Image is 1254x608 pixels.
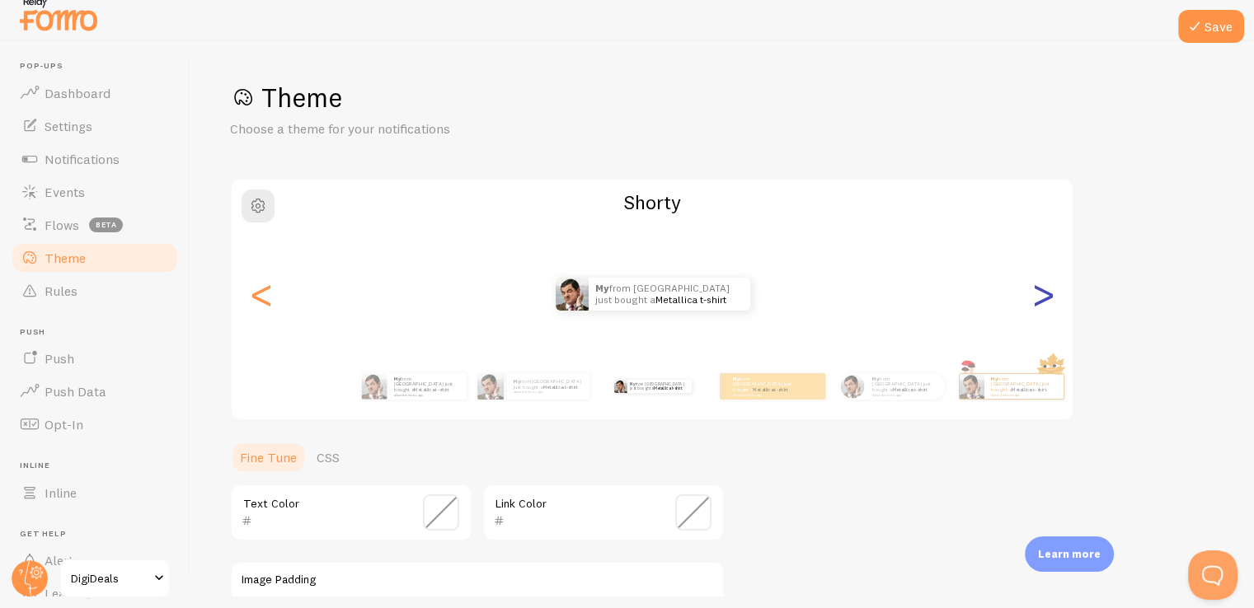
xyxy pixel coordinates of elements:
strong: My [733,376,740,382]
span: DigiDeals [71,568,149,588]
img: Fomo [613,380,627,393]
strong: My [991,376,998,382]
a: Metallica t-shirt [753,386,788,393]
label: Image Padding [242,573,713,587]
strong: My [595,282,609,294]
a: Dashboard [10,77,180,110]
span: Get Help [20,529,180,540]
span: Inline [20,461,180,471]
span: Rules [45,283,77,299]
span: Dashboard [45,85,110,101]
a: Metallica t-shirt [892,386,928,393]
span: Push [20,327,180,338]
a: Settings [10,110,180,143]
a: Inline [10,476,180,509]
strong: My [872,376,879,382]
small: about 4 minutes ago [394,393,458,396]
p: from [GEOGRAPHIC_DATA] just bought a [733,376,799,396]
img: Fomo [959,374,984,399]
span: beta [89,217,123,232]
img: Fomo [477,373,504,400]
small: about 4 minutes ago [733,393,797,396]
div: Learn more [1025,536,1114,572]
span: Pop-ups [20,61,180,72]
span: Push Data [45,383,106,400]
a: Alerts [10,544,180,577]
a: Rules [10,274,180,307]
a: Push Data [10,375,180,408]
p: from [GEOGRAPHIC_DATA] just bought a [630,380,685,393]
strong: My [394,376,401,382]
a: DigiDeals [59,559,171,598]
h1: Theme [230,81,1214,115]
a: Events [10,175,180,208]
img: Fomo [361,373,387,399]
p: from [GEOGRAPHIC_DATA] just bought a [514,379,583,394]
p: from [GEOGRAPHIC_DATA] just bought a [991,376,1057,396]
span: Theme [45,250,86,266]
small: about 4 minutes ago [514,391,581,394]
strong: My [514,378,520,385]
span: Push [45,350,74,367]
a: Notifications [10,143,180,175]
img: Fomo [840,374,864,398]
a: Opt-In [10,408,180,441]
a: Metallica t-shirt [414,386,449,393]
span: Flows [45,217,79,233]
a: Push [10,342,180,375]
a: Theme [10,241,180,274]
a: Fine Tune [230,441,307,474]
button: Save [1178,10,1244,43]
small: about 4 minutes ago [991,393,1055,396]
p: Learn more [1038,546,1101,562]
span: Notifications [45,151,120,167]
small: about 4 minutes ago [872,393,937,396]
span: Alerts [45,552,80,568]
img: Fomo [556,278,589,311]
a: CSS [307,441,350,474]
a: Metallica t-shirt [1011,386,1046,393]
iframe: Help Scout Beacon - Open [1188,550,1238,600]
a: Metallica t-shirt [654,386,682,391]
div: Next slide [1033,235,1053,353]
p: Choose a theme for your notifications [230,119,626,138]
div: Previous slide [251,235,271,353]
p: from [GEOGRAPHIC_DATA] just bought a [872,376,938,396]
h2: Shorty [232,189,1073,215]
a: Metallica t-shirt [542,383,578,390]
strong: My [630,381,636,386]
span: Settings [45,118,92,134]
p: from [GEOGRAPHIC_DATA] just bought a [394,376,460,396]
p: from [GEOGRAPHIC_DATA] just bought a [595,278,734,311]
a: Flows beta [10,208,180,241]
a: Metallica t-shirt [655,293,726,306]
span: Opt-In [45,416,83,433]
span: Inline [45,484,77,501]
span: Events [45,184,85,200]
